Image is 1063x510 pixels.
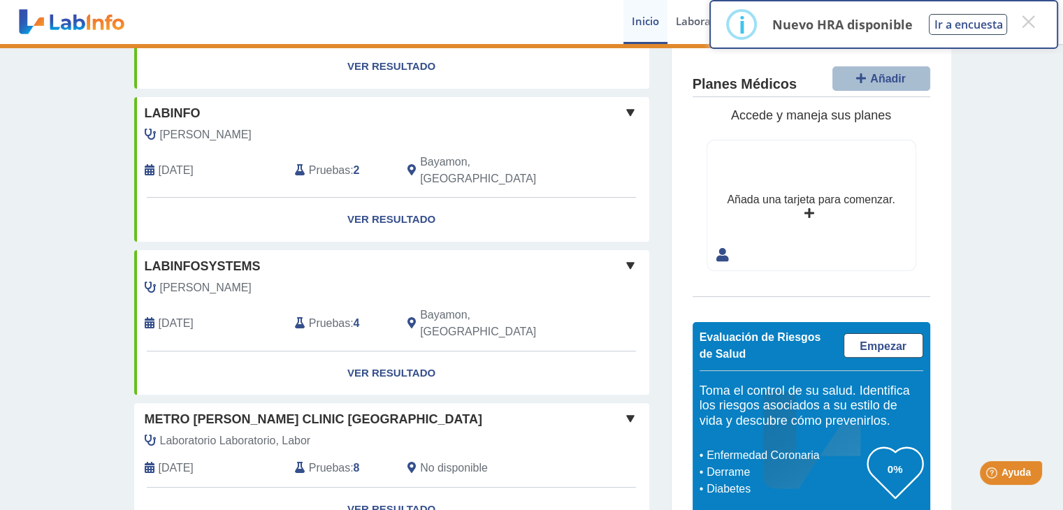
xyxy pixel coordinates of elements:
[731,108,891,122] span: Accede y maneja sus planes
[939,456,1048,495] iframe: Help widget launcher
[420,307,574,340] span: Bayamon, PR
[772,16,912,33] p: Nuevo HRA disponible
[867,460,923,478] h3: 0%
[159,315,194,332] span: 2020-07-03
[284,154,397,187] div: :
[700,331,821,360] span: Evaluación de Riesgos de Salud
[309,315,350,332] span: Pruebas
[703,464,867,481] li: Derrame
[145,257,261,276] span: Labinfosystems
[354,462,360,474] b: 8
[727,191,895,208] div: Añada una tarjeta para comenzar.
[134,45,649,89] a: Ver Resultado
[1015,9,1041,34] button: Close this dialog
[134,198,649,242] a: Ver Resultado
[860,340,906,352] span: Empezar
[309,162,350,179] span: Pruebas
[693,76,797,93] h4: Planes Médicos
[159,460,194,476] span: 2025-10-07
[284,460,397,476] div: :
[354,164,360,176] b: 2
[844,333,923,358] a: Empezar
[159,162,194,179] span: 2021-09-03
[145,104,201,123] span: labinfo
[700,384,923,429] h5: Toma el control de su salud. Identifica los riesgos asociados a su estilo de vida y descubre cómo...
[134,351,649,395] a: Ver Resultado
[145,410,482,429] span: Metro [PERSON_NAME] Clinic [GEOGRAPHIC_DATA]
[929,14,1007,35] button: Ir a encuesta
[420,154,574,187] span: Bayamon, PR
[309,460,350,476] span: Pruebas
[354,317,360,329] b: 4
[284,307,397,340] div: :
[420,460,488,476] span: No disponible
[703,447,867,464] li: Enfermedad Coronaria
[160,432,311,449] span: Laboratorio Laboratorio, Labor
[832,66,930,91] button: Añadir
[160,279,252,296] span: Perez Ramirez, Reynerio
[703,481,867,497] li: Diabetes
[160,126,252,143] span: Paris Rivera, Luis
[738,12,745,37] div: i
[870,73,906,85] span: Añadir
